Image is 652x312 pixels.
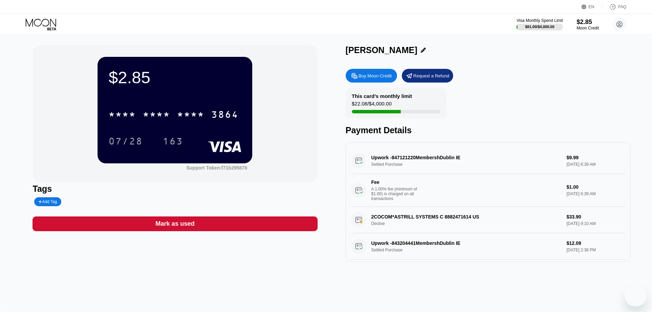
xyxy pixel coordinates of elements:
div: $2.85Moon Credit [577,18,599,30]
div: $2.85 [108,68,241,87]
div: 07/28 [103,133,148,150]
div: Visa Monthly Spend Limit [516,18,563,23]
div: Visa Monthly Spend Limit$81.00/$4,000.00 [516,18,563,30]
div: 163 [157,133,188,150]
div: FeeA 1.00% fee (minimum of $1.00) is charged on all transactions$1.00[DATE] 6:39 AM [351,174,625,207]
div: EN [581,3,602,10]
div: FAQ [602,3,626,10]
div: Payment Details [346,125,630,135]
div: FeeA 1.00% fee (minimum of $1.00) is charged on all transactions$1.00[DATE] 2:38 PM [351,260,625,292]
iframe: Button to launch messaging window [625,285,647,307]
div: [PERSON_NAME] [346,45,418,55]
div: $1.00 [566,184,625,190]
div: $22.08 / $4,000.00 [352,101,392,110]
div: Buy Moon Credit [359,73,392,79]
div: Support Token:f71b295878 [186,165,247,171]
div: Buy Moon Credit [346,69,397,83]
div: Fee [371,179,419,185]
div: 3864 [211,110,239,121]
div: Add Tag [38,199,57,204]
div: 163 [163,137,183,148]
div: Mark as used [155,220,194,228]
div: Moon Credit [577,26,599,30]
div: Support Token: f71b295878 [186,165,247,171]
div: Request a Refund [413,73,449,79]
div: This card’s monthly limit [352,93,412,99]
div: $81.00 / $4,000.00 [525,25,554,29]
div: [DATE] 6:39 AM [566,191,625,196]
div: Add Tag [34,197,61,206]
div: Request a Refund [402,69,453,83]
div: FAQ [618,4,626,9]
div: A 1.00% fee (minimum of $1.00) is charged on all transactions [371,187,423,201]
div: EN [589,4,595,9]
div: $2.85 [577,18,599,26]
div: Tags [33,184,317,194]
div: 07/28 [108,137,143,148]
div: Mark as used [33,216,317,231]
